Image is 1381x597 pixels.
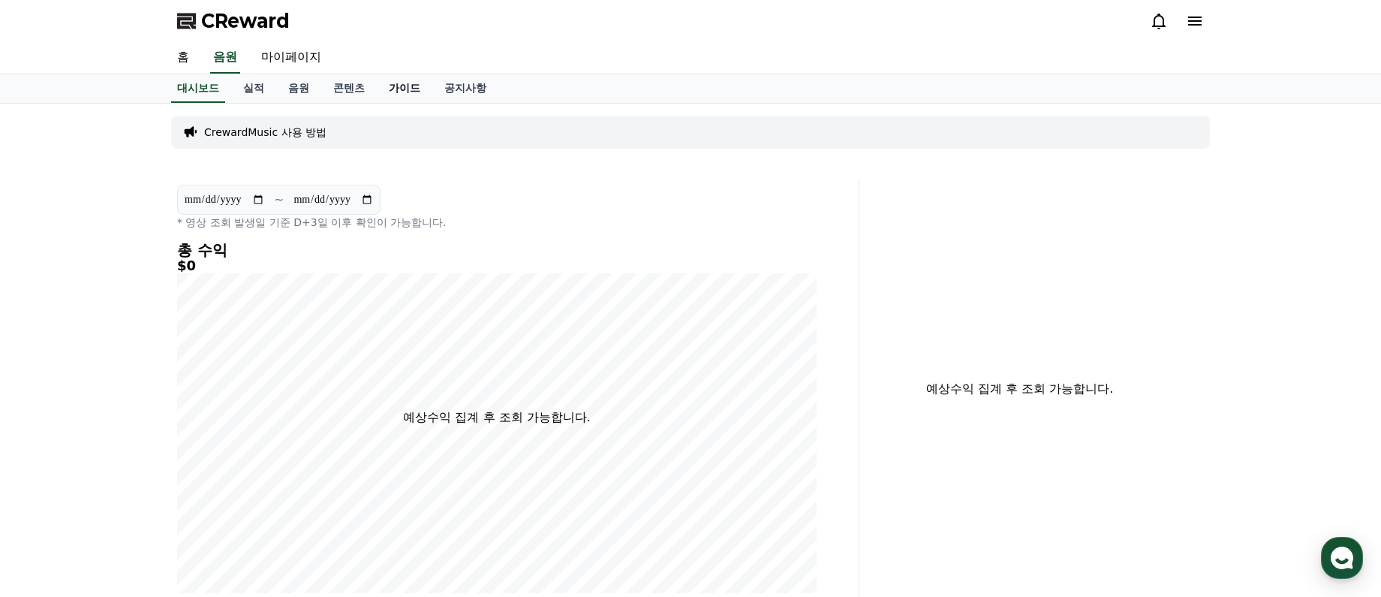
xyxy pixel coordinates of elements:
a: CReward [177,9,290,33]
p: ~ [274,191,284,209]
p: * 영상 조회 발생일 기준 D+3일 이후 확인이 가능합니다. [177,215,817,230]
a: 음원 [210,42,240,74]
a: 가이드 [377,74,432,103]
a: 공지사항 [432,74,498,103]
a: CrewardMusic 사용 방법 [204,125,326,140]
span: 홈 [47,495,56,507]
a: 홈 [5,472,99,510]
a: 홈 [165,42,201,74]
a: 음원 [276,74,321,103]
a: 실적 [231,74,276,103]
span: 설정 [232,495,250,507]
h5: $0 [177,258,817,273]
a: 대화 [99,472,194,510]
a: 설정 [194,472,288,510]
a: 콘텐츠 [321,74,377,103]
h4: 총 수익 [177,242,817,258]
span: CReward [201,9,290,33]
p: 예상수익 집계 후 조회 가능합니다. [871,380,1168,398]
a: 대시보드 [171,74,225,103]
p: 예상수익 집계 후 조회 가능합니다. [403,409,590,427]
a: 마이페이지 [249,42,333,74]
span: 대화 [137,496,155,508]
